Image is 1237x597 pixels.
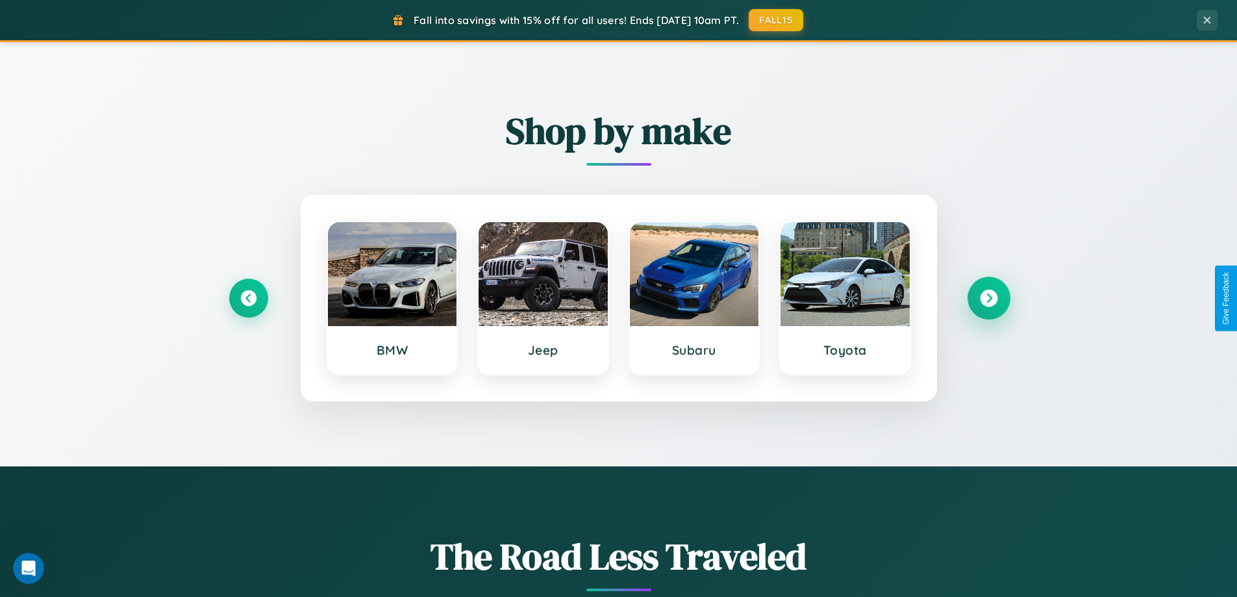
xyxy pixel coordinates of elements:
[414,14,739,27] span: Fall into savings with 15% off for all users! Ends [DATE] 10am PT.
[492,342,595,358] h3: Jeep
[341,342,444,358] h3: BMW
[643,342,746,358] h3: Subaru
[229,106,1008,156] h2: Shop by make
[229,531,1008,581] h1: The Road Less Traveled
[1221,272,1231,325] div: Give Feedback
[13,553,44,584] iframe: Intercom live chat
[793,342,897,358] h3: Toyota
[749,9,803,31] button: FALL15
